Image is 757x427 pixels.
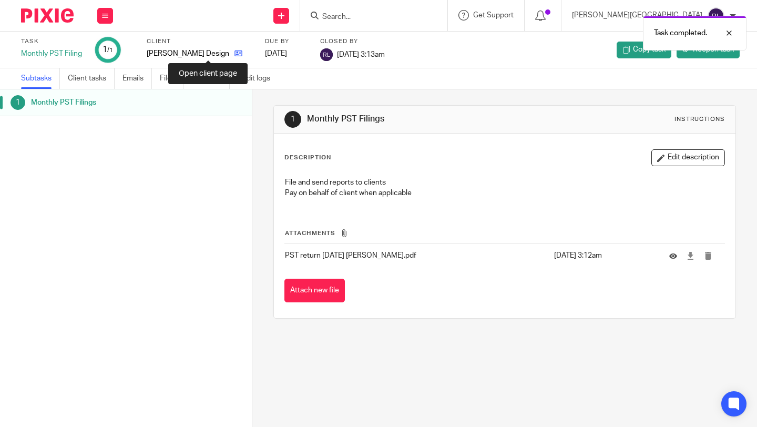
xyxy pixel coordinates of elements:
a: Emails [122,68,152,89]
small: /1 [107,47,113,53]
span: [DATE] 3:13am [337,50,385,58]
button: Edit description [651,149,725,166]
h1: Monthly PST Filings [307,114,527,125]
p: Task completed. [654,28,707,38]
img: svg%3E [708,7,724,24]
div: [DATE] [265,48,307,59]
div: 1 [103,44,113,56]
label: Due by [265,37,307,46]
h1: Monthly PST Filings [31,95,171,110]
p: Description [284,154,331,162]
input: Search [321,13,416,22]
button: Attach new file [284,279,345,302]
p: [DATE] 3:12am [554,250,654,261]
a: Subtasks [21,68,60,89]
a: Files [160,68,183,89]
a: Download [687,250,694,261]
label: Closed by [320,37,385,46]
span: Attachments [285,230,335,236]
div: 1 [11,95,25,110]
div: Instructions [674,115,725,124]
img: Pixie [21,8,74,23]
label: Task [21,37,82,46]
p: PST return [DATE] [PERSON_NAME].pdf [285,250,548,261]
a: Client tasks [68,68,115,89]
div: Monthly PST Filing [21,48,82,59]
p: File and send reports to clients [285,177,724,188]
p: Pay on behalf of client when applicable [285,188,724,198]
img: svg%3E [320,48,333,61]
a: Audit logs [238,68,278,89]
a: Notes (0) [191,68,230,89]
div: 1 [284,111,301,128]
label: Client [147,37,252,46]
p: [PERSON_NAME] Design [147,48,229,59]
